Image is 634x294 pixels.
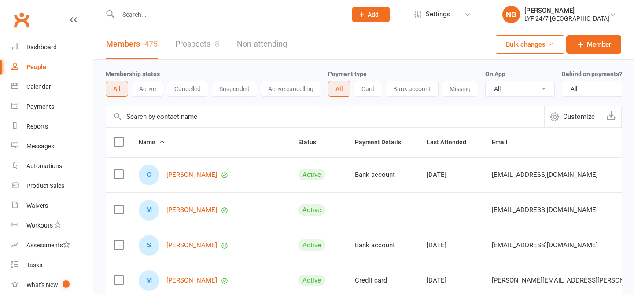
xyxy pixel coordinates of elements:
[26,103,54,110] div: Payments
[166,242,217,249] a: [PERSON_NAME]
[524,15,609,22] div: LYF 24/7 [GEOGRAPHIC_DATA]
[166,171,217,179] a: [PERSON_NAME]
[524,7,609,15] div: [PERSON_NAME]
[298,239,325,251] div: Active
[298,139,326,146] span: Status
[106,81,128,97] button: All
[11,235,93,255] a: Assessments
[139,200,159,220] div: Mahsa
[426,4,450,24] span: Settings
[26,44,57,51] div: Dashboard
[166,277,217,284] a: [PERSON_NAME]
[106,106,544,127] input: Search by contact name
[139,270,159,291] div: Michael
[26,242,70,249] div: Assessments
[427,137,476,147] button: Last Attended
[587,39,611,50] span: Member
[175,29,219,59] a: Prospects8
[485,70,505,77] label: On App
[116,8,341,21] input: Search...
[386,81,439,97] button: Bank account
[132,81,163,97] button: Active
[492,166,598,183] span: [EMAIL_ADDRESS][DOMAIN_NAME]
[261,81,321,97] button: Active cancelling
[368,11,379,18] span: Add
[11,196,93,216] a: Waivers
[212,81,257,97] button: Suspended
[26,63,46,70] div: People
[26,182,64,189] div: Product Sales
[26,162,62,169] div: Automations
[298,137,326,147] button: Status
[11,176,93,196] a: Product Sales
[26,123,48,130] div: Reports
[167,81,208,97] button: Cancelled
[26,281,58,288] div: What's New
[11,9,33,31] a: Clubworx
[11,216,93,235] a: Workouts
[502,6,520,23] div: NG
[355,137,411,147] button: Payment Details
[215,39,219,48] div: 8
[427,139,476,146] span: Last Attended
[354,81,382,97] button: Card
[11,57,93,77] a: People
[298,204,325,216] div: Active
[106,70,160,77] label: Membership status
[11,77,93,97] a: Calendar
[11,255,93,275] a: Tasks
[11,117,93,136] a: Reports
[63,280,70,288] span: 1
[427,277,476,284] div: [DATE]
[355,171,411,179] div: Bank account
[298,169,325,180] div: Active
[139,139,165,146] span: Name
[492,137,517,147] button: Email
[237,29,287,59] a: Non-attending
[26,261,42,268] div: Tasks
[355,277,411,284] div: Credit card
[328,81,350,97] button: All
[492,202,598,218] span: [EMAIL_ADDRESS][DOMAIN_NAME]
[11,97,93,117] a: Payments
[427,171,476,179] div: [DATE]
[26,222,53,229] div: Workouts
[562,70,622,77] label: Behind on payments?
[166,206,217,214] a: [PERSON_NAME]
[442,81,478,97] button: Missing
[11,37,93,57] a: Dashboard
[139,235,159,256] div: Sara
[139,165,159,185] div: Charlotte
[11,136,93,156] a: Messages
[298,275,325,286] div: Active
[427,242,476,249] div: [DATE]
[328,70,367,77] label: Payment type
[355,139,411,146] span: Payment Details
[566,35,621,54] a: Member
[26,202,48,209] div: Waivers
[492,237,598,254] span: [EMAIL_ADDRESS][DOMAIN_NAME]
[355,242,411,249] div: Bank account
[496,35,564,54] button: Bulk changes
[106,29,158,59] a: Members475
[563,111,595,122] span: Customize
[352,7,390,22] button: Add
[139,137,165,147] button: Name
[26,143,54,150] div: Messages
[11,156,93,176] a: Automations
[144,39,158,48] div: 475
[492,139,517,146] span: Email
[26,83,51,90] div: Calendar
[544,106,601,127] button: Customize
